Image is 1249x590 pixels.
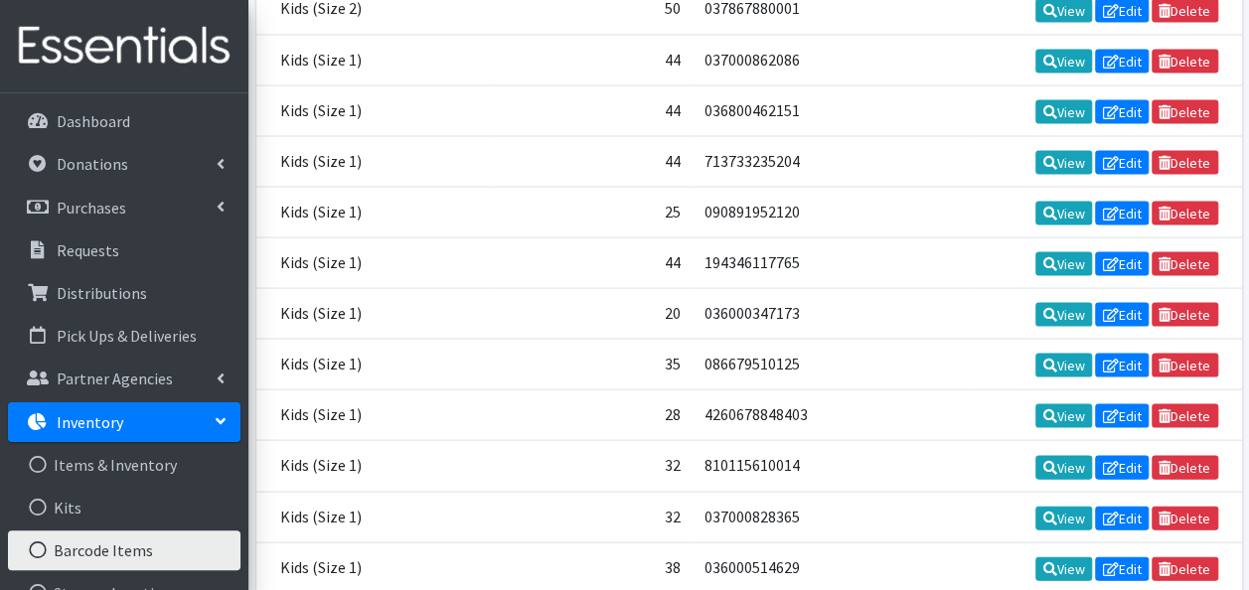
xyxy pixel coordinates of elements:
[494,187,693,237] td: 25
[256,85,495,136] td: Kids (Size 1)
[494,441,693,492] td: 32
[1035,151,1092,175] a: View
[1095,50,1149,74] a: Edit
[8,273,240,313] a: Distributions
[8,316,240,356] a: Pick Ups & Deliveries
[693,492,975,542] td: 037000828365
[1152,456,1218,480] a: Delete
[8,144,240,184] a: Donations
[494,340,693,390] td: 35
[1152,557,1218,581] a: Delete
[256,35,495,85] td: Kids (Size 1)
[494,492,693,542] td: 32
[57,369,173,388] p: Partner Agencies
[693,390,975,441] td: 4260678848403
[8,402,240,442] a: Inventory
[1095,557,1149,581] a: Edit
[693,136,975,187] td: 713733235204
[1095,354,1149,377] a: Edit
[1035,557,1092,581] a: View
[693,35,975,85] td: 037000862086
[1095,252,1149,276] a: Edit
[8,230,240,270] a: Requests
[1035,252,1092,276] a: View
[693,85,975,136] td: 036800462151
[57,412,123,432] p: Inventory
[256,187,495,237] td: Kids (Size 1)
[1035,50,1092,74] a: View
[1152,100,1218,124] a: Delete
[1152,354,1218,377] a: Delete
[1152,202,1218,225] a: Delete
[1152,404,1218,428] a: Delete
[8,488,240,527] a: Kits
[256,492,495,542] td: Kids (Size 1)
[494,237,693,288] td: 44
[256,390,495,441] td: Kids (Size 1)
[1035,202,1092,225] a: View
[8,13,240,79] img: HumanEssentials
[1095,456,1149,480] a: Edit
[8,188,240,227] a: Purchases
[494,35,693,85] td: 44
[1035,507,1092,530] a: View
[57,111,130,131] p: Dashboard
[8,359,240,398] a: Partner Agencies
[1035,404,1092,428] a: View
[494,390,693,441] td: 28
[256,289,495,340] td: Kids (Size 1)
[693,441,975,492] td: 810115610014
[256,237,495,288] td: Kids (Size 1)
[1152,303,1218,327] a: Delete
[1152,252,1218,276] a: Delete
[57,283,147,303] p: Distributions
[1095,151,1149,175] a: Edit
[1095,100,1149,124] a: Edit
[693,187,975,237] td: 090891952120
[1035,354,1092,377] a: View
[57,326,197,346] p: Pick Ups & Deliveries
[1095,507,1149,530] a: Edit
[1152,50,1218,74] a: Delete
[693,237,975,288] td: 194346117765
[1035,456,1092,480] a: View
[8,530,240,570] a: Barcode Items
[256,340,495,390] td: Kids (Size 1)
[57,154,128,174] p: Donations
[693,289,975,340] td: 036000347173
[57,198,126,218] p: Purchases
[8,445,240,485] a: Items & Inventory
[256,136,495,187] td: Kids (Size 1)
[1035,100,1092,124] a: View
[1152,507,1218,530] a: Delete
[1035,303,1092,327] a: View
[1095,303,1149,327] a: Edit
[494,136,693,187] td: 44
[8,101,240,141] a: Dashboard
[1095,202,1149,225] a: Edit
[494,85,693,136] td: 44
[693,340,975,390] td: 086679510125
[256,441,495,492] td: Kids (Size 1)
[1152,151,1218,175] a: Delete
[57,240,119,260] p: Requests
[1095,404,1149,428] a: Edit
[494,289,693,340] td: 20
